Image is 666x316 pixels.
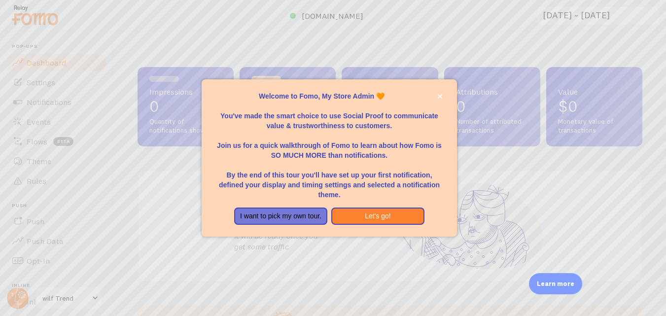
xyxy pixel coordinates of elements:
[435,91,445,102] button: close,
[213,91,445,101] p: Welcome to Fomo, My Store Admin 🧡
[213,131,445,160] p: Join us for a quick walkthrough of Fomo to learn about how Fomo is SO MUCH MORE than notifications.
[529,273,582,294] div: Learn more
[537,279,574,288] p: Learn more
[331,208,424,225] button: Let's go!
[202,79,457,237] div: Welcome to Fomo, My Store Admin 🧡You&amp;#39;ve made the smart choice to use Social Proof to comm...
[234,208,327,225] button: I want to pick my own tour.
[213,101,445,131] p: You've made the smart choice to use Social Proof to communicate value & trustworthiness to custom...
[213,160,445,200] p: By the end of this tour you'll have set up your first notification, defined your display and timi...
